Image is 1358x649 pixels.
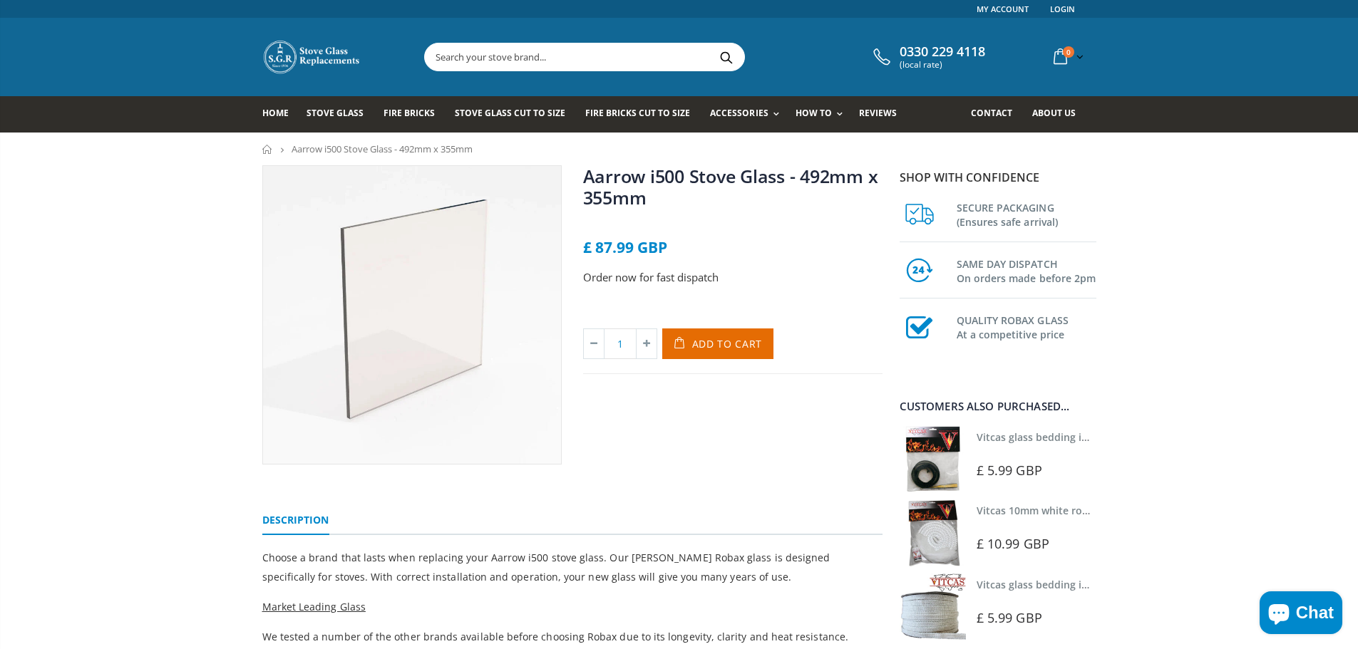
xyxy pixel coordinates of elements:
[977,535,1049,552] span: £ 10.99 GBP
[583,269,883,286] p: Order now for fast dispatch
[1032,107,1076,119] span: About us
[455,96,576,133] a: Stove Glass Cut To Size
[263,166,561,464] img: squarestoveglass_0d499d6b-7aa6-40e9-b9cf-77a7719ef204_800x_crop_center.webp
[307,96,374,133] a: Stove Glass
[1032,96,1086,133] a: About us
[900,499,966,566] img: Vitcas white rope, glue and gloves kit 10mm
[900,44,985,60] span: 0330 229 4118
[957,311,1096,342] h3: QUALITY ROBAX GLASS At a competitive price
[711,43,743,71] button: Search
[971,107,1012,119] span: Contact
[1255,591,1347,638] inbox-online-store-chat: Shopify online store chat
[971,96,1023,133] a: Contact
[384,107,435,119] span: Fire Bricks
[262,96,299,133] a: Home
[455,107,565,119] span: Stove Glass Cut To Size
[710,96,786,133] a: Accessories
[384,96,446,133] a: Fire Bricks
[796,96,850,133] a: How To
[292,142,473,155] span: Aarrow i500 Stove Glass - 492mm x 355mm
[900,426,966,492] img: Vitcas stove glass bedding in tape
[977,609,1042,626] span: £ 5.99 GBP
[859,107,897,119] span: Reviews
[977,430,1243,444] a: Vitcas glass bedding in tape - 2mm x 10mm x 2 meters
[957,254,1096,286] h3: SAME DAY DISPATCH On orders made before 2pm
[977,462,1042,479] span: £ 5.99 GBP
[307,107,364,119] span: Stove Glass
[262,39,362,75] img: Stove Glass Replacement
[977,504,1256,517] a: Vitcas 10mm white rope kit - includes rope seal and glue!
[710,107,768,119] span: Accessories
[262,600,366,613] span: Market Leading Glass
[262,551,830,583] span: Choose a brand that lasts when replacing your Aarrow i500 stove glass. Our [PERSON_NAME] Robax gl...
[900,401,1096,412] div: Customers also purchased...
[859,96,907,133] a: Reviews
[262,145,273,154] a: Home
[585,107,690,119] span: Fire Bricks Cut To Size
[1048,43,1086,71] a: 0
[796,107,832,119] span: How To
[585,96,701,133] a: Fire Bricks Cut To Size
[692,337,763,351] span: Add to Cart
[900,573,966,640] img: Vitcas stove glass bedding in tape
[425,43,904,71] input: Search your stove brand...
[583,164,878,209] a: Aarrow i500 Stove Glass - 492mm x 355mm
[662,328,774,359] button: Add to Cart
[870,44,985,70] a: 0330 229 4118 (local rate)
[262,507,329,535] a: Description
[900,60,985,70] span: (local rate)
[977,578,1280,591] a: Vitcas glass bedding in tape - 2mm x 15mm x 2 meters (White)
[262,107,289,119] span: Home
[262,630,848,643] span: We tested a number of the other brands available before choosing Robax due to its longevity, clar...
[900,169,1096,186] p: Shop with confidence
[583,237,667,257] span: £ 87.99 GBP
[957,198,1096,229] h3: SECURE PACKAGING (Ensures safe arrival)
[1063,46,1074,58] span: 0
